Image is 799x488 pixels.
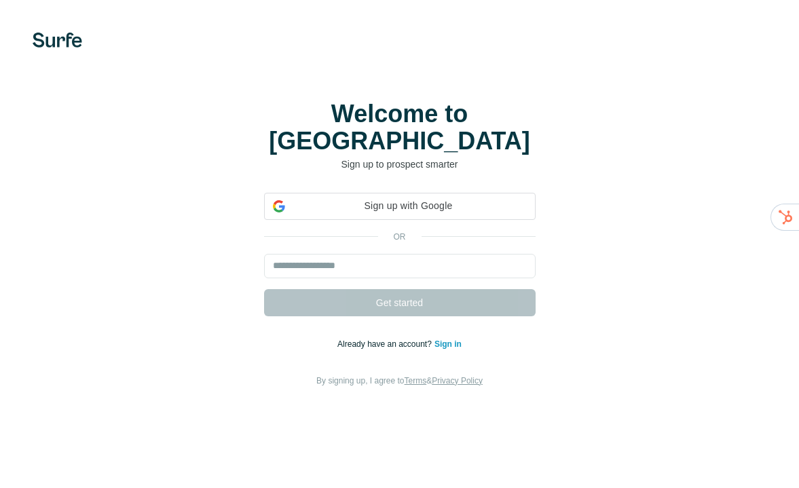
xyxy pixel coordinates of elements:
span: Sign up with Google [291,199,527,213]
img: Surfe's logo [33,33,82,48]
h1: Welcome to [GEOGRAPHIC_DATA] [264,100,536,155]
a: Privacy Policy [432,376,483,386]
span: Already have an account? [337,339,434,349]
a: Sign in [434,339,462,349]
span: By signing up, I agree to & [316,376,483,386]
div: Sign up with Google [264,193,536,220]
p: or [378,231,422,243]
a: Terms [405,376,427,386]
p: Sign up to prospect smarter [264,157,536,171]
